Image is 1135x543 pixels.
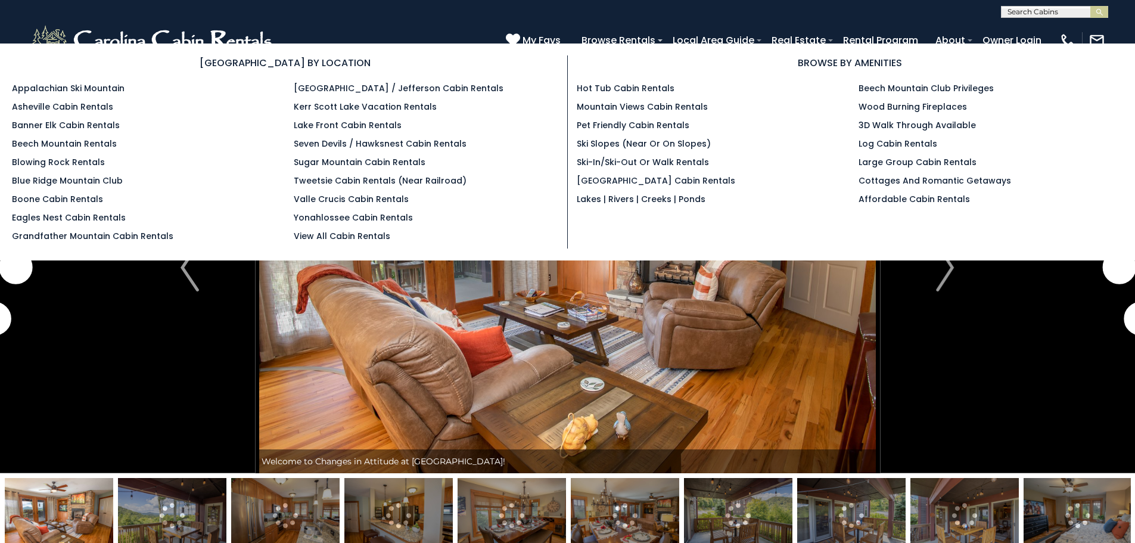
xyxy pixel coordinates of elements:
a: Pet Friendly Cabin Rentals [577,119,689,131]
button: Next [879,62,1010,473]
a: Local Area Guide [667,30,760,51]
img: White-1-2.png [30,23,277,58]
a: Yonahlossee Cabin Rentals [294,212,413,224]
a: Sugar Mountain Cabin Rentals [294,156,425,168]
a: About [929,30,971,51]
a: Lakes | Rivers | Creeks | Ponds [577,193,705,205]
a: Large Group Cabin Rentals [859,156,977,168]
a: Owner Login [977,30,1047,51]
a: Cottages and Romantic Getaways [859,175,1011,187]
a: Hot Tub Cabin Rentals [577,82,674,94]
a: Banner Elk Cabin Rentals [12,119,120,131]
a: Real Estate [766,30,832,51]
a: Kerr Scott Lake Vacation Rentals [294,101,437,113]
a: [GEOGRAPHIC_DATA] Cabin Rentals [577,175,735,187]
a: Wood Burning Fireplaces [859,101,967,113]
a: Blowing Rock Rentals [12,156,105,168]
a: Seven Devils / Hawksnest Cabin Rentals [294,138,467,150]
a: Affordable Cabin Rentals [859,193,970,205]
a: 3D Walk Through Available [859,119,976,131]
span: My Favs [523,33,561,48]
a: My Favs [506,33,564,48]
a: Lake Front Cabin Rentals [294,119,402,131]
img: arrow [936,244,954,291]
a: Ski-in/Ski-Out or Walk Rentals [577,156,709,168]
a: Rental Program [837,30,924,51]
a: Ski Slopes (Near or On Slopes) [577,138,711,150]
img: arrow [181,244,198,291]
a: Beech Mountain Rentals [12,138,117,150]
h3: BROWSE BY AMENITIES [577,55,1124,70]
a: Boone Cabin Rentals [12,193,103,205]
img: phone-regular-white.png [1059,32,1076,49]
button: Previous [124,62,255,473]
img: mail-regular-white.png [1089,32,1105,49]
h3: [GEOGRAPHIC_DATA] BY LOCATION [12,55,558,70]
a: Grandfather Mountain Cabin Rentals [12,230,173,242]
a: Log Cabin Rentals [859,138,937,150]
a: Beech Mountain Club Privileges [859,82,994,94]
a: [GEOGRAPHIC_DATA] / Jefferson Cabin Rentals [294,82,503,94]
a: Valle Crucis Cabin Rentals [294,193,409,205]
a: View All Cabin Rentals [294,230,390,242]
a: Mountain Views Cabin Rentals [577,101,708,113]
a: Browse Rentals [576,30,661,51]
a: Asheville Cabin Rentals [12,101,113,113]
a: Appalachian Ski Mountain [12,82,125,94]
a: Tweetsie Cabin Rentals (Near Railroad) [294,175,467,187]
div: Welcome to Changes in Attitude at [GEOGRAPHIC_DATA]! [256,449,880,473]
a: Blue Ridge Mountain Club [12,175,123,187]
a: Eagles Nest Cabin Rentals [12,212,126,224]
